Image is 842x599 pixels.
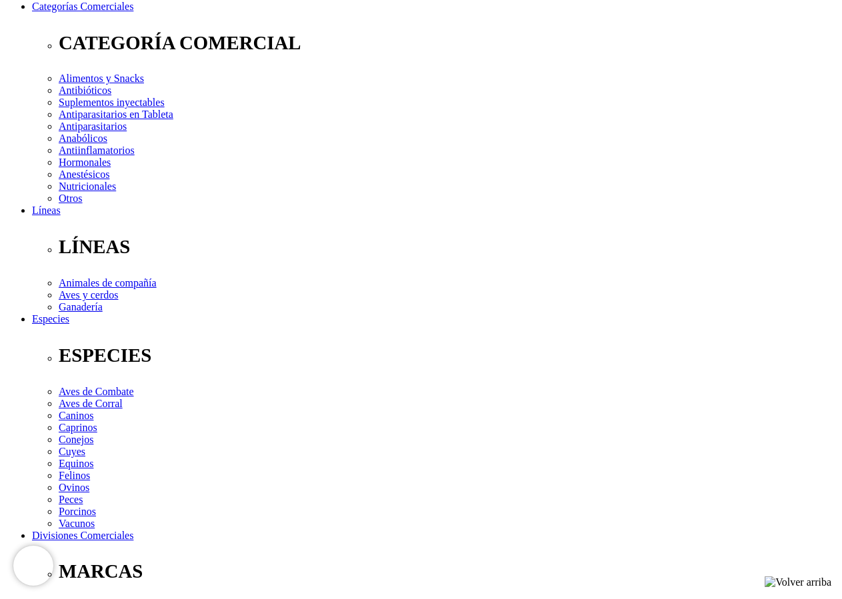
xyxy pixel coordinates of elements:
[765,576,831,588] img: Volver arriba
[59,560,837,582] p: MARCAS
[59,386,134,397] a: Aves de Combate
[32,313,69,324] a: Especies
[59,494,83,505] a: Peces
[59,181,116,192] a: Nutricionales
[59,193,83,204] a: Otros
[59,518,95,529] a: Vacunos
[59,236,837,258] p: LÍNEAS
[32,530,133,541] a: Divisiones Comerciales
[59,133,107,144] a: Anabólicos
[13,546,53,586] iframe: Brevo live chat
[59,506,96,517] a: Porcinos
[59,97,165,108] a: Suplementos inyectables
[59,482,89,493] a: Ovinos
[59,289,118,300] a: Aves y cerdos
[59,470,90,481] a: Felinos
[59,410,93,421] a: Caninos
[59,344,837,366] p: ESPECIES
[59,422,97,433] a: Caprinos
[59,446,85,457] a: Cuyes
[59,157,111,168] a: Hormonales
[59,32,837,54] p: CATEGORÍA COMERCIAL
[59,145,135,156] a: Antiinflamatorios
[59,85,111,96] a: Antibióticos
[59,398,123,409] a: Aves de Corral
[32,205,61,216] a: Líneas
[59,169,109,180] a: Anestésicos
[32,1,133,12] a: Categorías Comerciales
[59,301,103,312] a: Ganadería
[59,73,144,84] a: Alimentos y Snacks
[59,121,127,132] a: Antiparasitarios
[59,434,93,445] a: Conejos
[59,277,157,289] a: Animales de compañía
[59,458,93,469] a: Equinos
[59,109,173,120] a: Antiparasitarios en Tableta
